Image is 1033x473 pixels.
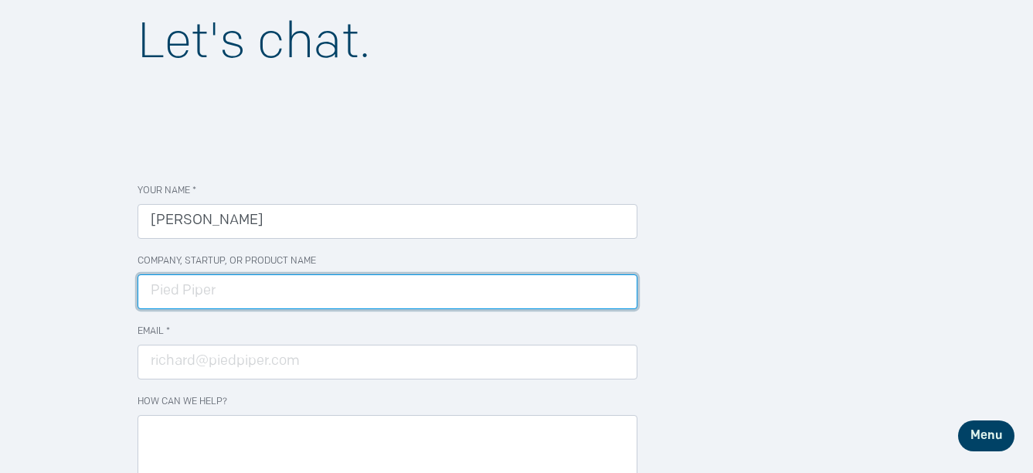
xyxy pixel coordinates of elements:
button: Menu [958,420,1014,451]
h1: Let's chat. [138,12,895,77]
input: Richard Hendricks [138,204,637,239]
input: richard@piedpiper.com [138,345,637,379]
input: Pied Piper [138,274,637,309]
label: Company, Startup, or Product Name [138,254,316,268]
label: How can we help? [138,395,227,409]
label: Email * [138,325,170,339]
label: Your Name * [138,184,196,198]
